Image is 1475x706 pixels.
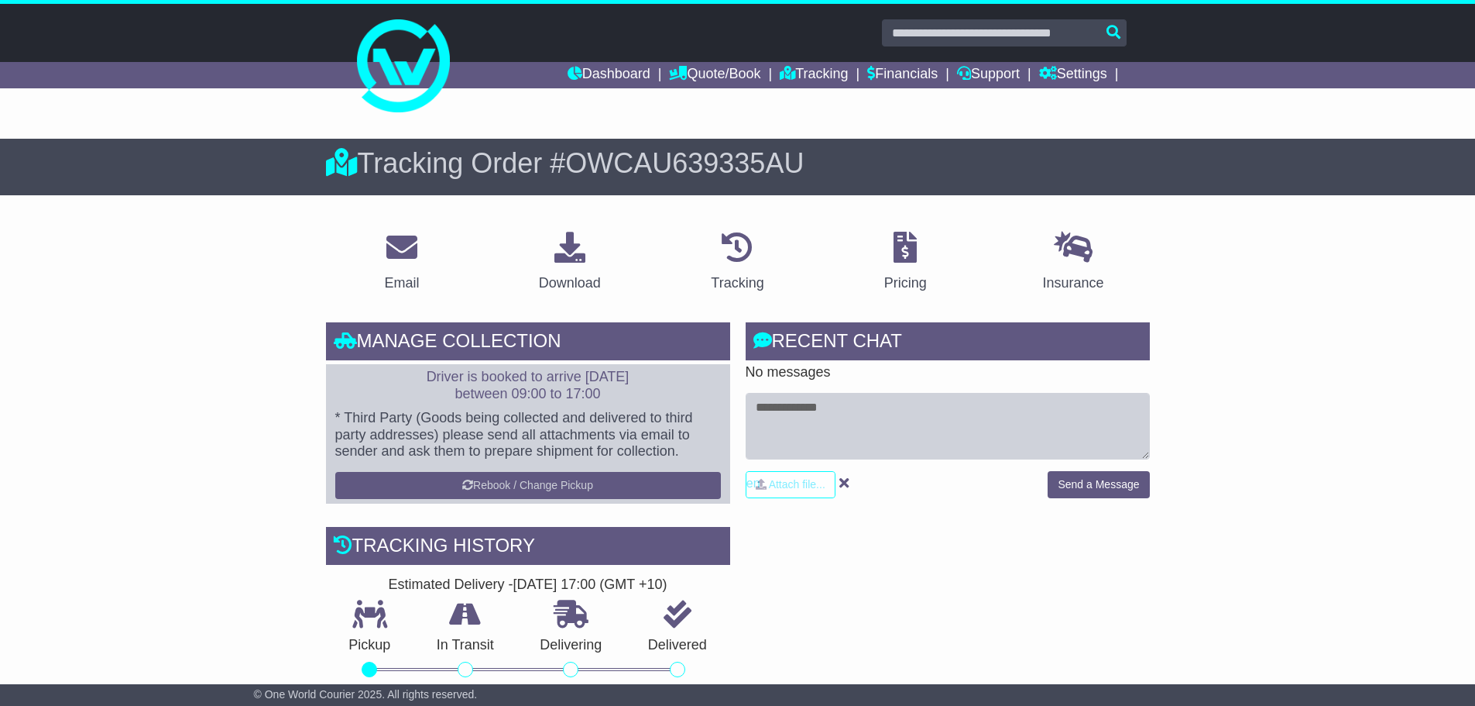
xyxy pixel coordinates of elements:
[374,226,429,299] a: Email
[1039,62,1107,88] a: Settings
[746,322,1150,364] div: RECENT CHAT
[326,637,414,654] p: Pickup
[517,637,626,654] p: Delivering
[565,147,804,179] span: OWCAU639335AU
[1048,471,1149,498] button: Send a Message
[335,410,721,460] p: * Third Party (Goods being collected and delivered to third party addresses) please send all atta...
[957,62,1020,88] a: Support
[1043,273,1104,294] div: Insurance
[780,62,848,88] a: Tracking
[701,226,774,299] a: Tracking
[1033,226,1114,299] a: Insurance
[568,62,650,88] a: Dashboard
[254,688,478,701] span: © One World Courier 2025. All rights reserved.
[335,369,721,402] p: Driver is booked to arrive [DATE] between 09:00 to 17:00
[529,226,611,299] a: Download
[539,273,601,294] div: Download
[335,472,721,499] button: Rebook / Change Pickup
[711,273,763,294] div: Tracking
[867,62,938,88] a: Financials
[326,527,730,569] div: Tracking history
[384,273,419,294] div: Email
[513,577,667,594] div: [DATE] 17:00 (GMT +10)
[746,364,1150,381] p: No messages
[884,273,927,294] div: Pricing
[326,322,730,364] div: Manage collection
[326,577,730,594] div: Estimated Delivery -
[413,637,517,654] p: In Transit
[625,637,730,654] p: Delivered
[874,226,937,299] a: Pricing
[326,146,1150,180] div: Tracking Order #
[669,62,760,88] a: Quote/Book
